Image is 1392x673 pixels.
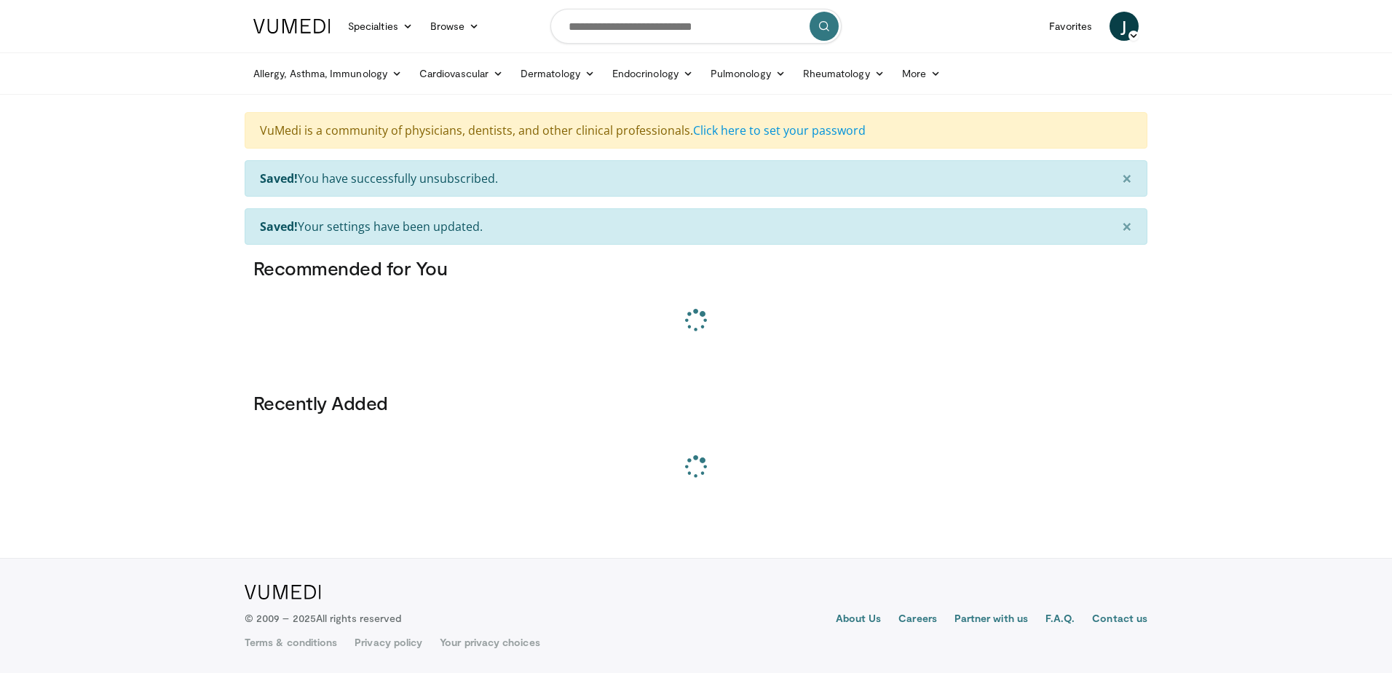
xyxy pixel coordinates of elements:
[253,391,1139,414] h3: Recently Added
[512,59,604,88] a: Dermatology
[550,9,842,44] input: Search topics, interventions
[836,611,882,629] a: About Us
[794,59,893,88] a: Rheumatology
[355,635,422,650] a: Privacy policy
[702,59,794,88] a: Pulmonology
[440,635,539,650] a: Your privacy choices
[693,122,866,138] a: Click here to set your password
[260,170,298,186] strong: Saved!
[1092,611,1147,629] a: Contact us
[1040,12,1101,41] a: Favorites
[316,612,401,624] span: All rights reserved
[260,219,298,235] strong: Saved!
[1045,611,1075,629] a: F.A.Q.
[245,59,411,88] a: Allergy, Asthma, Immunology
[245,611,401,626] p: © 2009 – 2025
[245,112,1147,149] div: VuMedi is a community of physicians, dentists, and other clinical professionals.
[898,611,937,629] a: Careers
[604,59,702,88] a: Endocrinology
[1110,12,1139,41] a: J
[954,611,1028,629] a: Partner with us
[245,160,1147,197] div: You have successfully unsubscribed.
[245,208,1147,245] div: Your settings have been updated.
[253,256,1139,280] h3: Recommended for You
[422,12,489,41] a: Browse
[245,635,337,650] a: Terms & conditions
[893,59,949,88] a: More
[1107,161,1147,196] button: ×
[245,585,321,599] img: VuMedi Logo
[1107,209,1147,244] button: ×
[253,19,331,34] img: VuMedi Logo
[411,59,512,88] a: Cardiovascular
[339,12,422,41] a: Specialties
